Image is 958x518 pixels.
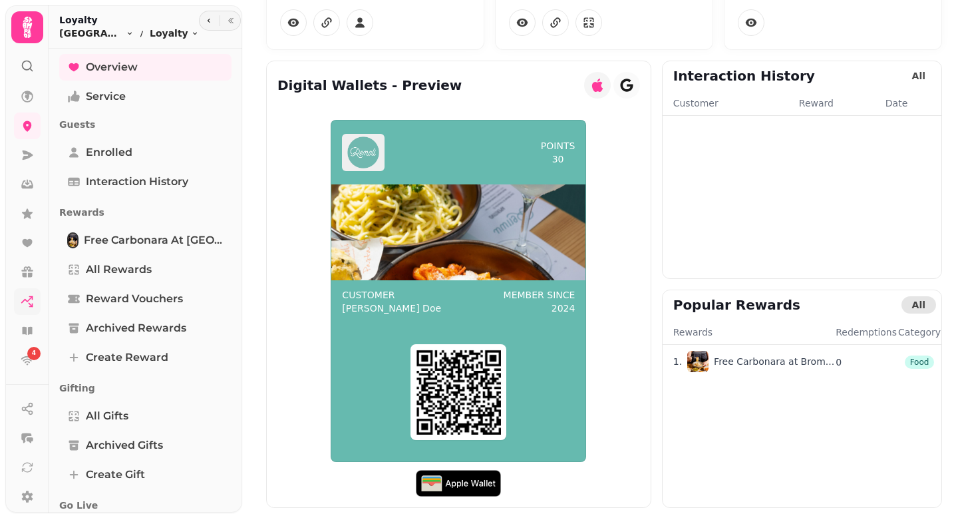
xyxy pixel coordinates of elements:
[84,232,224,248] span: Free Carbonara at [GEOGRAPHIC_DATA]
[277,76,462,95] h2: Digital Wallets - Preview
[59,286,232,312] a: Reward Vouchers
[552,152,564,166] p: 30
[910,358,929,367] span: Food
[59,227,232,254] a: Free Carbonara at BromleyFree Carbonara at [GEOGRAPHIC_DATA]
[86,467,145,483] span: Create Gift
[901,67,936,85] button: All
[59,403,232,429] a: All Gifts
[835,325,897,345] th: Redemptions
[541,139,575,152] p: points
[86,437,163,453] span: Archived Gifts
[69,234,77,247] img: Free Carbonara at Bromley
[59,27,123,40] span: [GEOGRAPHIC_DATA]
[342,288,441,302] p: Customer
[342,302,441,315] p: [PERSON_NAME] Doe
[86,144,132,160] span: Enrolled
[59,432,232,459] a: Archived Gifts
[59,200,232,224] p: Rewards
[59,83,232,110] a: Service
[86,89,126,105] span: Service
[416,470,501,497] img: apple wallet
[59,139,232,166] a: Enrolled
[86,59,138,75] span: Overview
[59,113,232,136] p: Guests
[86,320,186,336] span: Archived Rewards
[901,296,936,314] button: All
[59,315,232,342] a: Archived Rewards
[59,461,232,488] a: Create Gift
[86,408,128,424] span: All Gifts
[673,296,800,314] h2: Popular Rewards
[663,96,798,116] th: Customer
[912,300,925,310] span: All
[59,13,199,27] h2: Loyalty
[687,351,709,372] img: aHR0cHM6Ly9maWxlcy5zdGFtcGVkZS5haS9iMDBhOGU2Yi0wM2RkLTQ3OGEtYTkxNC1hYjZhMGYxNGQ5MWYvbWVkaWEvZjdjZ...
[912,71,925,81] span: All
[59,168,232,195] a: Interaction History
[59,376,232,400] p: Gifting
[885,96,941,116] th: Date
[59,27,134,40] button: [GEOGRAPHIC_DATA]
[59,344,232,371] a: Create reward
[14,347,41,374] a: 4
[86,291,183,307] span: Reward Vouchers
[86,174,188,190] span: Interaction History
[835,344,897,380] td: 0
[32,349,36,358] span: 4
[59,493,232,517] p: Go Live
[86,350,168,366] span: Create reward
[798,96,885,116] th: Reward
[59,27,199,40] nav: breadcrumb
[897,325,941,345] th: Category
[714,355,834,368] p: Free Carbonara at Brom ...
[150,27,199,40] button: Loyalty
[59,256,232,283] a: All Rewards
[347,136,379,168] img: header
[552,302,575,315] p: 2024
[86,262,152,278] span: All Rewards
[59,54,232,81] a: Overview
[663,325,835,345] th: Rewards
[673,355,682,368] span: 1 .
[416,350,501,435] img: qr-code.png
[504,288,575,302] p: Member since
[673,67,815,85] h2: Interaction History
